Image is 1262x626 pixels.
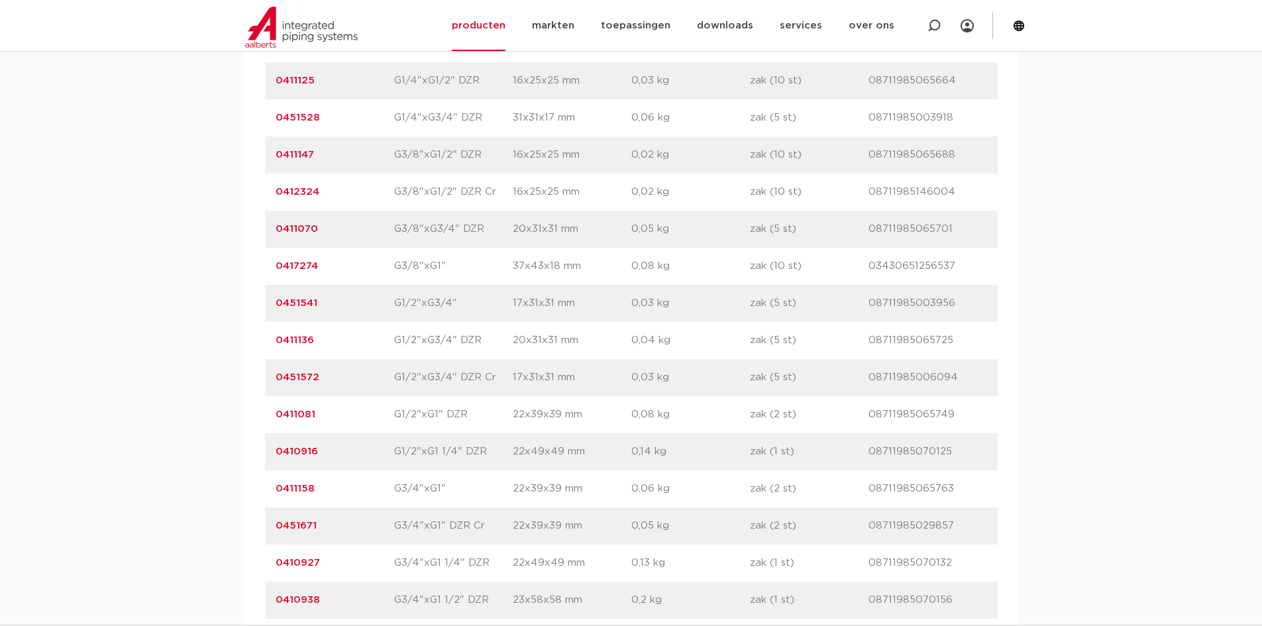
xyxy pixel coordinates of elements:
[276,484,315,494] a: 0411158
[276,187,319,197] a: 0412324
[631,444,750,460] p: 0,14 kg
[868,444,987,460] p: 08711985070125
[631,221,750,237] p: 0,05 kg
[276,113,320,123] a: 0451528
[868,333,987,348] p: 08711985065725
[750,333,868,348] p: zak (5 st)
[513,592,631,608] p: 23x58x58 mm
[394,370,513,386] p: G1/2"xG3/4" DZR Cr
[868,221,987,237] p: 08711985065701
[276,298,317,308] a: 0451541
[631,295,750,311] p: 0,03 kg
[868,295,987,311] p: 08711985003956
[868,592,987,608] p: 08711985070156
[276,446,318,456] a: 0410916
[394,555,513,571] p: G3/4"xG1 1/4" DZR
[750,258,868,274] p: zak (10 st)
[276,372,319,382] a: 0451572
[868,110,987,126] p: 08711985003918
[513,555,631,571] p: 22x49x49 mm
[750,295,868,311] p: zak (5 st)
[394,518,513,534] p: G3/4"xG1" DZR Cr
[276,409,315,419] a: 0411081
[868,481,987,497] p: 08711985065763
[394,295,513,311] p: G1/2"xG3/4"
[750,518,868,534] p: zak (2 st)
[868,258,987,274] p: 03430651256537
[631,184,750,200] p: 0,02 kg
[868,407,987,423] p: 08711985065749
[394,592,513,608] p: G3/4"xG1 1/2" DZR
[631,481,750,497] p: 0,06 kg
[631,407,750,423] p: 0,08 kg
[394,407,513,423] p: G1/2"xG1" DZR
[394,333,513,348] p: G1/2"xG3/4" DZR
[276,335,314,345] a: 0411136
[513,481,631,497] p: 22x39x39 mm
[394,110,513,126] p: G1/4"xG3/4" DZR
[868,555,987,571] p: 08711985070132
[513,333,631,348] p: 20x31x31 mm
[394,184,513,200] p: G3/8"xG1/2" DZR Cr
[868,184,987,200] p: 08711985146004
[750,555,868,571] p: zak (1 st)
[631,592,750,608] p: 0,2 kg
[513,73,631,89] p: 16x25x25 mm
[631,518,750,534] p: 0,05 kg
[513,518,631,534] p: 22x39x39 mm
[750,184,868,200] p: zak (10 st)
[750,147,868,163] p: zak (10 st)
[750,481,868,497] p: zak (2 st)
[394,481,513,497] p: G3/4"xG1"
[631,333,750,348] p: 0,04 kg
[276,150,314,160] a: 0411147
[750,407,868,423] p: zak (2 st)
[276,595,320,605] a: 0410938
[868,518,987,534] p: 08711985029857
[513,258,631,274] p: 37x43x18 mm
[394,258,513,274] p: G3/8"xG1"
[631,258,750,274] p: 0,08 kg
[513,295,631,311] p: 17x31x31 mm
[750,444,868,460] p: zak (1 st)
[394,221,513,237] p: G3/8"xG3/4" DZR
[631,110,750,126] p: 0,06 kg
[631,370,750,386] p: 0,03 kg
[276,224,318,234] a: 0411070
[868,370,987,386] p: 08711985006094
[631,73,750,89] p: 0,03 kg
[750,370,868,386] p: zak (5 st)
[513,110,631,126] p: 31x31x17 mm
[276,261,318,271] a: 0417274
[276,521,317,531] a: 0451671
[513,184,631,200] p: 16x25x25 mm
[394,147,513,163] p: G3/8"xG1/2" DZR
[394,73,513,89] p: G1/4"xG1/2" DZR
[513,407,631,423] p: 22x39x39 mm
[513,370,631,386] p: 17x31x31 mm
[750,592,868,608] p: zak (1 st)
[750,110,868,126] p: zak (5 st)
[276,558,320,568] a: 0410927
[513,147,631,163] p: 16x25x25 mm
[513,444,631,460] p: 22x49x49 mm
[750,73,868,89] p: zak (10 st)
[750,221,868,237] p: zak (5 st)
[513,221,631,237] p: 20x31x31 mm
[394,444,513,460] p: G1/2"xG1 1/4" DZR
[868,73,987,89] p: 08711985065664
[631,555,750,571] p: 0,13 kg
[276,76,315,85] a: 0411125
[631,147,750,163] p: 0,02 kg
[868,147,987,163] p: 08711985065688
